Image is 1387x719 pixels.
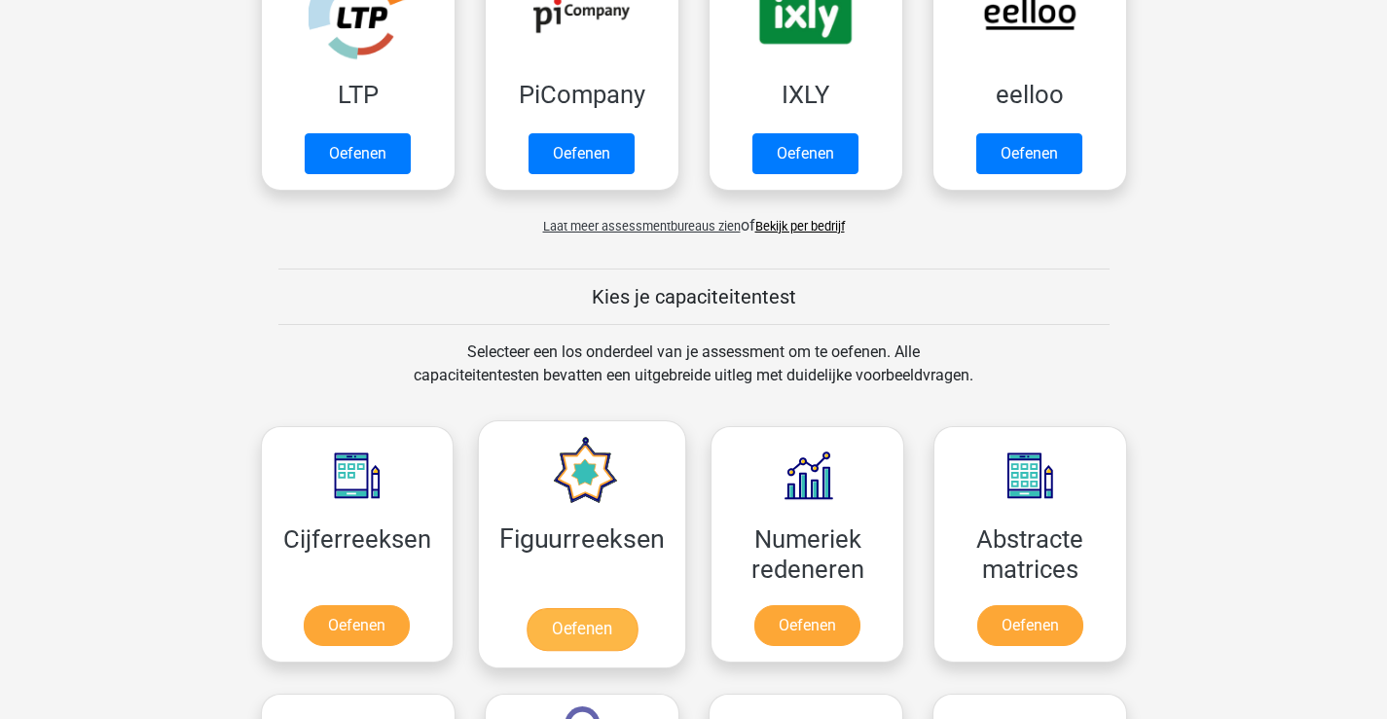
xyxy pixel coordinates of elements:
[752,133,858,174] a: Oefenen
[976,133,1082,174] a: Oefenen
[755,219,845,234] a: Bekijk per bedrijf
[543,219,741,234] span: Laat meer assessmentbureaus zien
[304,605,410,646] a: Oefenen
[527,608,638,651] a: Oefenen
[754,605,860,646] a: Oefenen
[278,285,1110,308] h5: Kies je capaciteitentest
[529,133,635,174] a: Oefenen
[977,605,1083,646] a: Oefenen
[395,341,992,411] div: Selecteer een los onderdeel van je assessment om te oefenen. Alle capaciteitentesten bevatten een...
[305,133,411,174] a: Oefenen
[246,198,1142,237] div: of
